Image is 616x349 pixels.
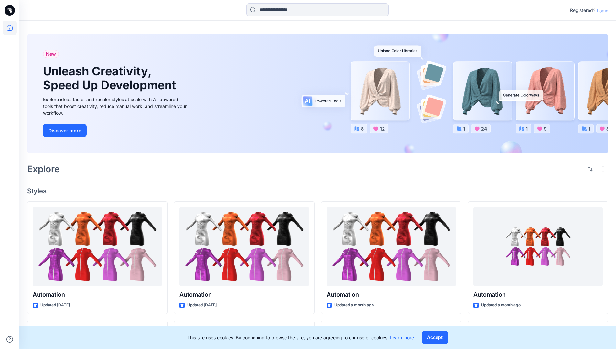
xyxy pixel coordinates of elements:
p: This site uses cookies. By continuing to browse the site, you are agreeing to our use of cookies. [187,334,414,341]
p: Login [597,7,608,14]
div: Explore ideas faster and recolor styles at scale with AI-powered tools that boost creativity, red... [43,96,189,116]
a: Learn more [390,335,414,340]
p: Updated [DATE] [187,302,217,309]
button: Discover more [43,124,87,137]
p: Automation [473,290,603,299]
h1: Unleash Creativity, Speed Up Development [43,64,179,92]
p: Registered? [570,6,595,14]
p: Automation [327,290,456,299]
span: New [46,50,56,58]
a: Automation [33,207,162,287]
p: Updated [DATE] [40,302,70,309]
button: Accept [422,331,448,344]
a: Discover more [43,124,189,137]
a: Automation [473,207,603,287]
p: Updated a month ago [334,302,374,309]
p: Automation [33,290,162,299]
a: Automation [327,207,456,287]
h4: Styles [27,187,608,195]
a: Automation [179,207,309,287]
h2: Explore [27,164,60,174]
p: Updated a month ago [481,302,521,309]
p: Automation [179,290,309,299]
